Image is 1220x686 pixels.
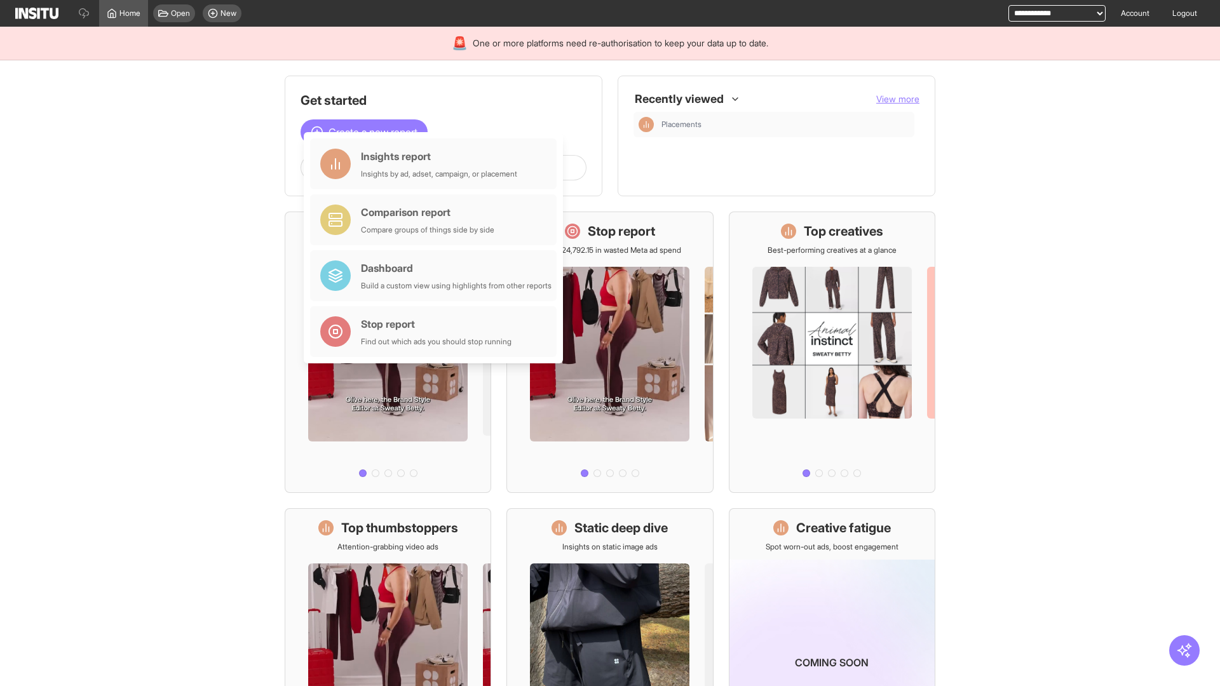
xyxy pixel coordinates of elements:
div: Stop report [361,316,512,332]
span: Placements [661,119,701,130]
img: Logo [15,8,58,19]
h1: Static deep dive [574,519,668,537]
p: Best-performing creatives at a glance [768,245,897,255]
div: Comparison report [361,205,494,220]
h1: Top thumbstoppers [341,519,458,537]
div: Insights report [361,149,517,164]
p: Insights on static image ads [562,542,658,552]
div: 🚨 [452,34,468,52]
a: Top creativesBest-performing creatives at a glance [729,212,935,493]
a: What's live nowSee all active ads instantly [285,212,491,493]
div: Find out which ads you should stop running [361,337,512,347]
div: Build a custom view using highlights from other reports [361,281,552,291]
div: Compare groups of things side by side [361,225,494,235]
span: Create a new report [329,124,417,140]
h1: Stop report [588,222,655,240]
a: Stop reportSave £24,792.15 in wasted Meta ad spend [506,212,713,493]
span: One or more platforms need re-authorisation to keep your data up to date. [473,37,768,50]
span: View more [876,93,919,104]
p: Attention-grabbing video ads [337,542,438,552]
div: Insights [639,117,654,132]
span: New [220,8,236,18]
span: Open [171,8,190,18]
span: Placements [661,119,909,130]
button: Create a new report [301,119,428,145]
p: Save £24,792.15 in wasted Meta ad spend [539,245,681,255]
span: Home [119,8,140,18]
h1: Top creatives [804,222,883,240]
div: Insights by ad, adset, campaign, or placement [361,169,517,179]
div: Dashboard [361,260,552,276]
h1: Get started [301,91,586,109]
button: View more [876,93,919,105]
